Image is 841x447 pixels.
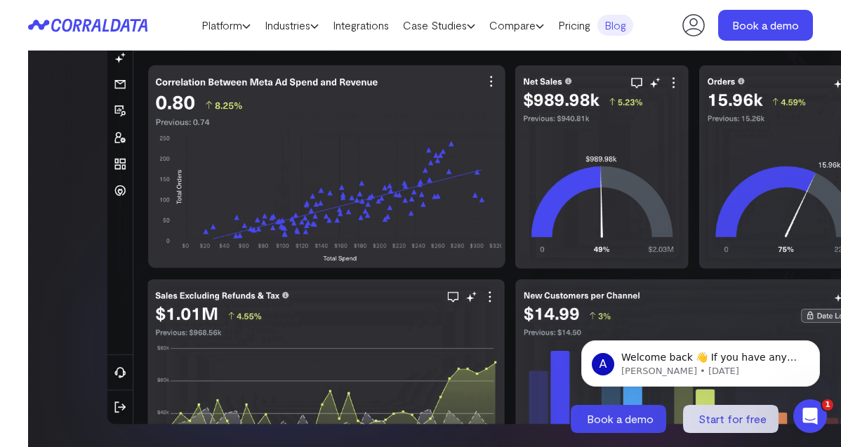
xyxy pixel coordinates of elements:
span: 1 [822,399,833,411]
span: Start for free [698,412,767,425]
a: Blog [597,15,633,36]
a: Pricing [551,15,597,36]
a: Book a demo [718,10,813,41]
iframe: Intercom notifications message [560,311,841,409]
a: Compare [482,15,551,36]
a: Integrations [326,15,396,36]
span: Book a demo [587,412,654,425]
a: Industries [258,15,326,36]
a: Start for free [683,405,781,433]
a: Platform [194,15,258,36]
a: Case Studies [396,15,482,36]
iframe: Intercom live chat [793,399,827,433]
a: Book a demo [571,405,669,433]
